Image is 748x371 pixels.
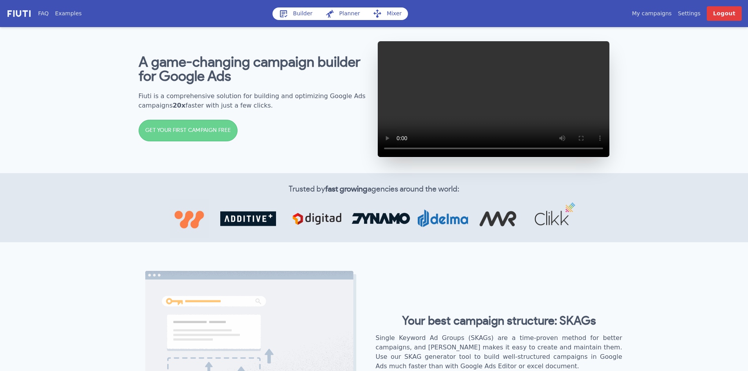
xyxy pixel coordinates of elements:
a: Settings [678,9,700,18]
b: A game-changing campaign builder for Google Ads [139,55,360,84]
img: 7aba02c.png [283,202,350,236]
img: abf0a6e.png [213,204,283,234]
img: b8f48c0.jpg [170,199,209,238]
img: 83c4e68.jpg [352,213,411,225]
a: FAQ [38,9,49,18]
a: Logout [707,6,742,21]
b: 20x [173,102,186,109]
img: d3352e4.png [415,209,470,228]
img: f731f27.png [6,9,32,18]
a: My campaigns [632,9,671,18]
a: Examples [55,9,82,18]
video: Google Ads SKAG tool video [377,41,610,157]
h2: Fiuti is a comprehensive solution for building and optimizing Google Ads campaigns faster with ju... [139,91,371,110]
img: 5680c82.png [525,200,578,238]
img: cb4d2d3.png [470,200,525,237]
h2: Single Keyword Ad Groups (SKAGs) are a time-proven method for better campaigns, and [PERSON_NAME]... [376,333,622,371]
a: GET YOUR FIRST CAMPAIGN FREE [139,120,238,141]
b: Your best campaign structure: SKAGs [402,315,596,327]
a: Builder [272,7,319,20]
b: fast growing [325,185,368,193]
h2: Trusted by agencies around the world: [148,183,600,195]
a: Planner [319,7,366,20]
a: Mixer [366,7,408,20]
